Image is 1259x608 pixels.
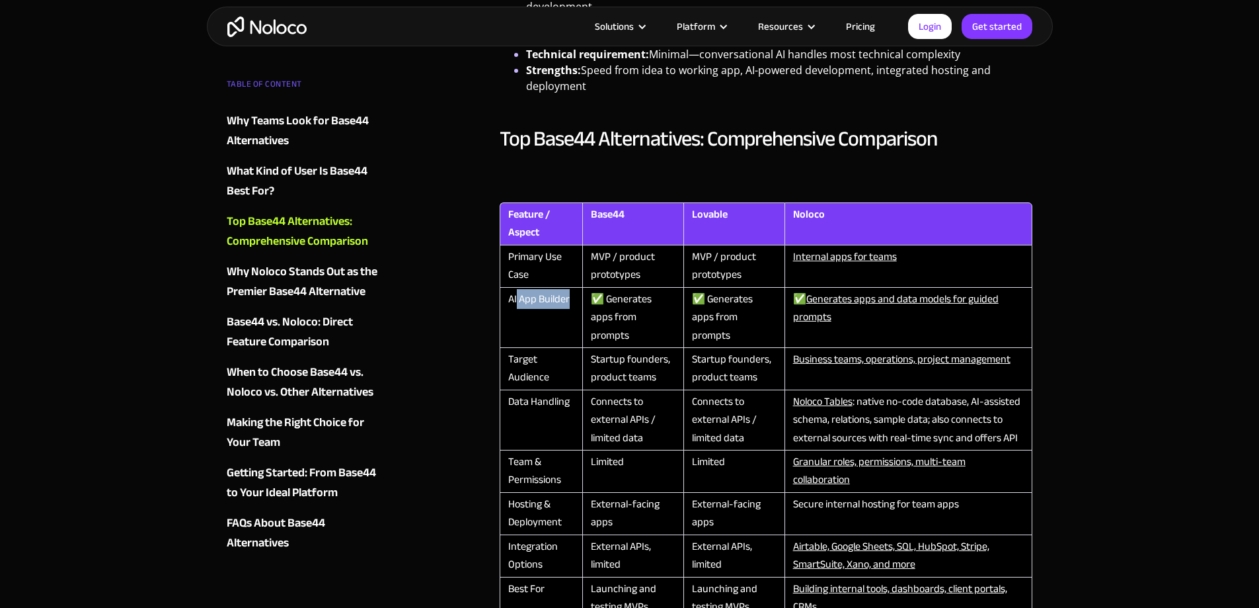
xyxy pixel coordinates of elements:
[793,289,999,327] a: Generates apps and data models for guided prompts
[683,348,784,390] td: Startup founders, product teams
[500,348,582,390] td: Target Audience
[908,14,952,39] a: Login
[526,62,1033,94] li: Speed from idea to working app, AI-powered development, integrated hosting and deployment
[582,288,683,348] td: ✅ Generates apps from prompts
[227,212,387,251] a: Top Base44 Alternatives: Comprehensive Comparison
[227,463,387,503] a: Getting Started: From Base44 to Your Ideal Platform
[660,18,742,35] div: Platform
[793,537,989,574] a: Airtable, Google Sheets, SQL, HubSpot, Stripe, SmartSuite, Xano, and more
[784,288,1033,348] td: ✅
[227,513,387,553] a: FAQs About Base44 Alternatives
[758,18,803,35] div: Resources
[793,349,1011,369] a: Business teams, operations, project management
[227,74,387,101] div: TABLE OF CONTENT
[962,14,1032,39] a: Get started
[500,390,582,451] td: Data Handling
[683,493,784,535] td: External-facing apps
[227,161,387,201] a: What Kind of User Is Base44 Best For?
[582,390,683,451] td: Connects to external APIs / limited data
[582,493,683,535] td: External-facing apps
[500,288,582,348] td: AI App Builder
[683,390,784,451] td: Connects to external APIs / limited data
[227,111,387,151] a: Why Teams Look for Base44 Alternatives
[500,245,582,288] td: Primary Use Case
[683,245,784,288] td: MVP / product prototypes
[742,18,829,35] div: Resources
[683,288,784,348] td: ✅ Generates apps from prompts
[500,535,582,578] td: Integration Options
[227,17,307,37] a: home
[227,413,387,453] a: Making the Right Choice for Your Team
[793,247,897,267] a: Internal apps for teams
[500,202,582,245] th: Feature / Aspect
[784,493,1033,535] td: Secure internal hosting for team apps
[582,535,683,578] td: External APIs, limited
[582,245,683,288] td: MVP / product prototypes
[793,392,853,412] a: Noloco Tables
[683,451,784,493] td: Limited
[500,493,582,535] td: Hosting & Deployment
[526,47,649,62] strong: Technical requirement:
[683,202,784,245] th: Lovable
[595,18,634,35] div: Solutions
[582,202,683,245] th: Base44
[578,18,660,35] div: Solutions
[227,312,387,352] a: Base44 vs. Noloco: Direct Feature Comparison
[227,262,387,302] a: Why Noloco Stands Out as the Premier Base44 Alternative
[784,390,1033,451] td: : native no-code database, AI-assisted schema, relations, sample data; also connects to external ...
[784,202,1033,245] th: Noloco
[500,126,1033,152] h2: Top Base44 Alternatives: Comprehensive Comparison
[526,63,581,77] strong: Strengths:
[683,535,784,578] td: External APIs, limited
[526,46,1033,62] li: Minimal—conversational AI handles most technical complexity
[677,18,715,35] div: Platform
[582,348,683,390] td: Startup founders, product teams
[793,452,966,490] a: Granular roles, permissions, multi-team collaboration
[227,363,387,402] a: When to Choose Base44 vs. Noloco vs. Other Alternatives
[829,18,892,35] a: Pricing
[582,451,683,493] td: Limited
[500,451,582,493] td: Team & Permissions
